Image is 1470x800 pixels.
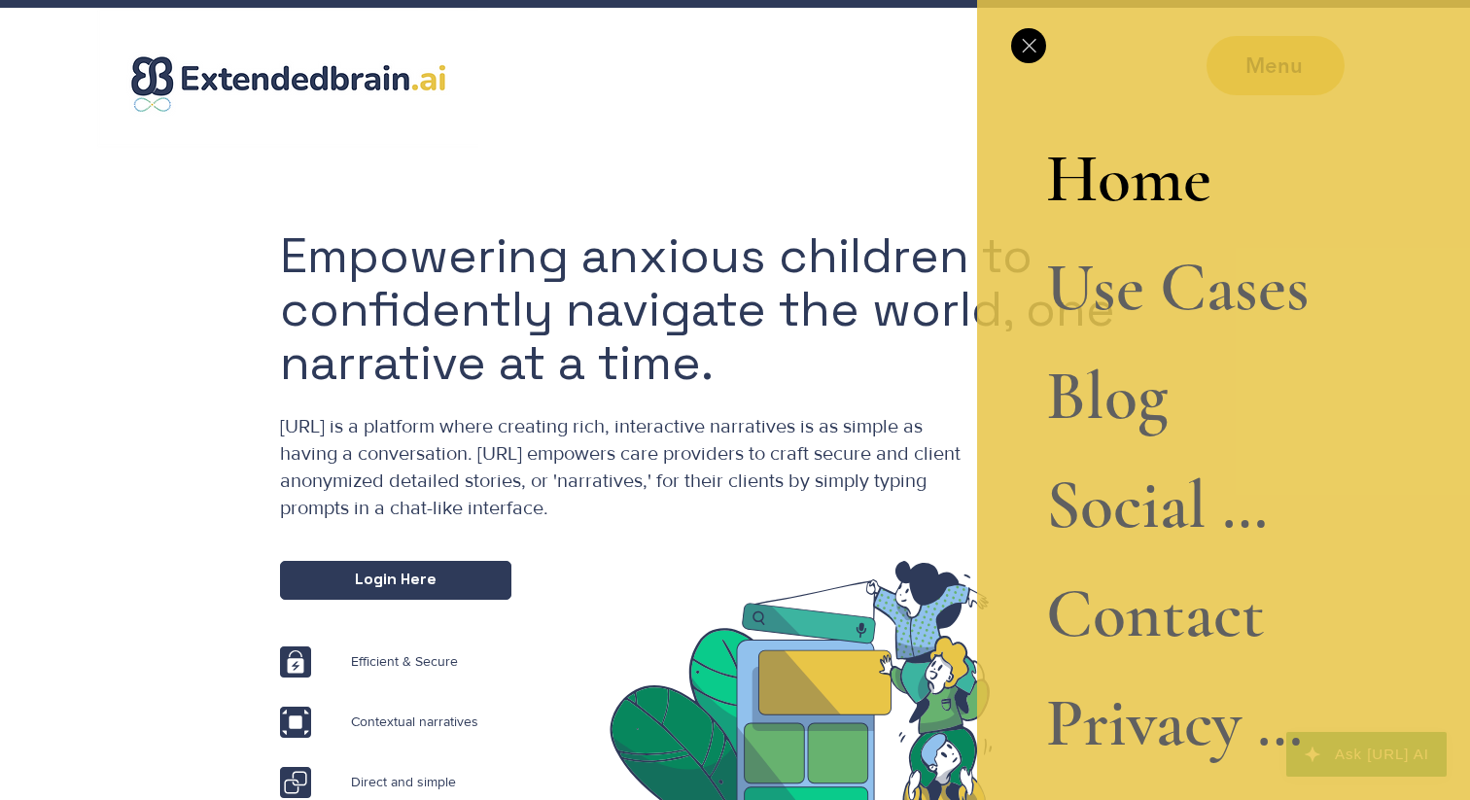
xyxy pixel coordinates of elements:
[1046,669,1310,778] a: Privacy Policy
[1046,451,1310,560] a: Social Narrative
[1046,342,1310,451] a: Blog
[1011,28,1046,63] button: Close
[1046,124,1310,778] nav: Site
[1046,233,1310,342] a: Use Cases
[1046,124,1310,233] a: Home
[1046,560,1310,669] a: Contact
